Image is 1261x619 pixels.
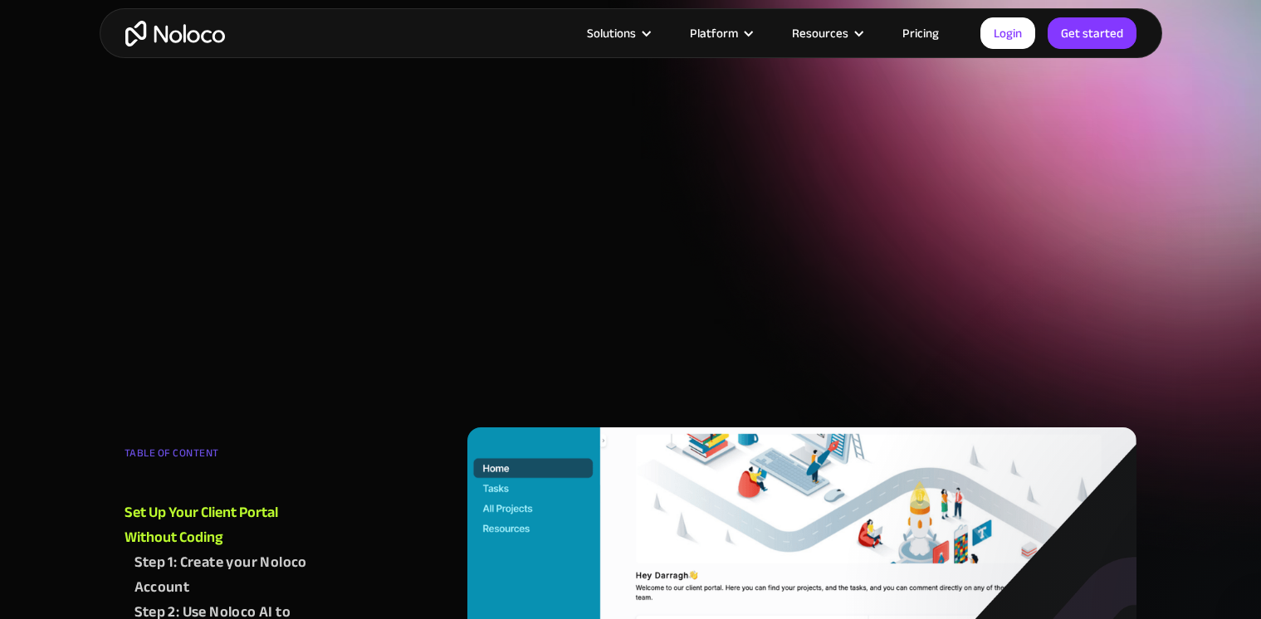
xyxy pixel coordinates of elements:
[125,21,225,46] a: home
[792,22,848,44] div: Resources
[134,550,322,600] a: Step 1: Create your Noloco Account
[882,22,960,44] a: Pricing
[125,441,325,474] div: TABLE OF CONTENT
[771,22,882,44] div: Resources
[1048,17,1136,49] a: Get started
[690,22,738,44] div: Platform
[980,17,1035,49] a: Login
[669,22,771,44] div: Platform
[566,22,669,44] div: Solutions
[125,500,325,550] a: Set Up Your Client Portal Without Coding
[587,22,636,44] div: Solutions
